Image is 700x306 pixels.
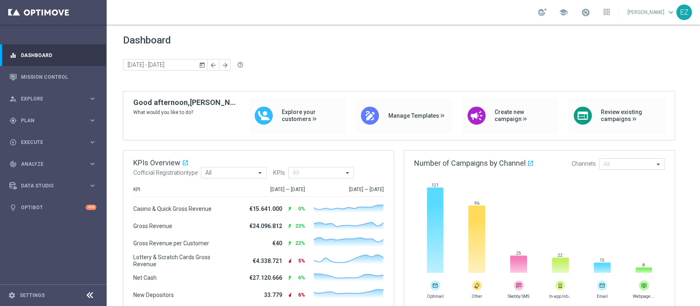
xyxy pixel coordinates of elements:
[8,292,16,299] i: settings
[9,66,96,88] div: Mission Control
[21,66,96,88] a: Mission Control
[9,204,97,211] button: lightbulb Optibot +10
[9,96,97,102] button: person_search Explore keyboard_arrow_right
[9,160,17,168] i: track_changes
[89,116,96,124] i: keyboard_arrow_right
[86,205,96,210] div: +10
[21,162,89,167] span: Analyze
[21,96,89,101] span: Explore
[627,6,676,18] a: [PERSON_NAME]keyboard_arrow_down
[9,204,17,211] i: lightbulb
[9,117,97,124] button: gps_fixed Plan keyboard_arrow_right
[9,161,97,167] button: track_changes Analyze keyboard_arrow_right
[21,140,89,145] span: Execute
[9,139,97,146] button: play_circle_outline Execute keyboard_arrow_right
[676,5,692,20] div: EZ
[21,44,96,66] a: Dashboard
[9,44,96,66] div: Dashboard
[89,160,96,168] i: keyboard_arrow_right
[21,183,89,188] span: Data Studio
[21,118,89,123] span: Plan
[89,138,96,146] i: keyboard_arrow_right
[9,95,89,103] div: Explore
[9,139,17,146] i: play_circle_outline
[9,183,97,189] button: Data Studio keyboard_arrow_right
[9,196,96,218] div: Optibot
[20,293,45,298] a: Settings
[9,117,17,124] i: gps_fixed
[89,95,96,103] i: keyboard_arrow_right
[9,139,89,146] div: Execute
[559,8,568,17] span: school
[9,52,97,59] button: equalizer Dashboard
[9,160,89,168] div: Analyze
[89,182,96,190] i: keyboard_arrow_right
[666,8,675,17] span: keyboard_arrow_down
[9,95,17,103] i: person_search
[9,74,97,80] button: Mission Control
[9,117,89,124] div: Plan
[9,52,17,59] i: equalizer
[9,182,89,190] div: Data Studio
[21,196,86,218] a: Optibot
